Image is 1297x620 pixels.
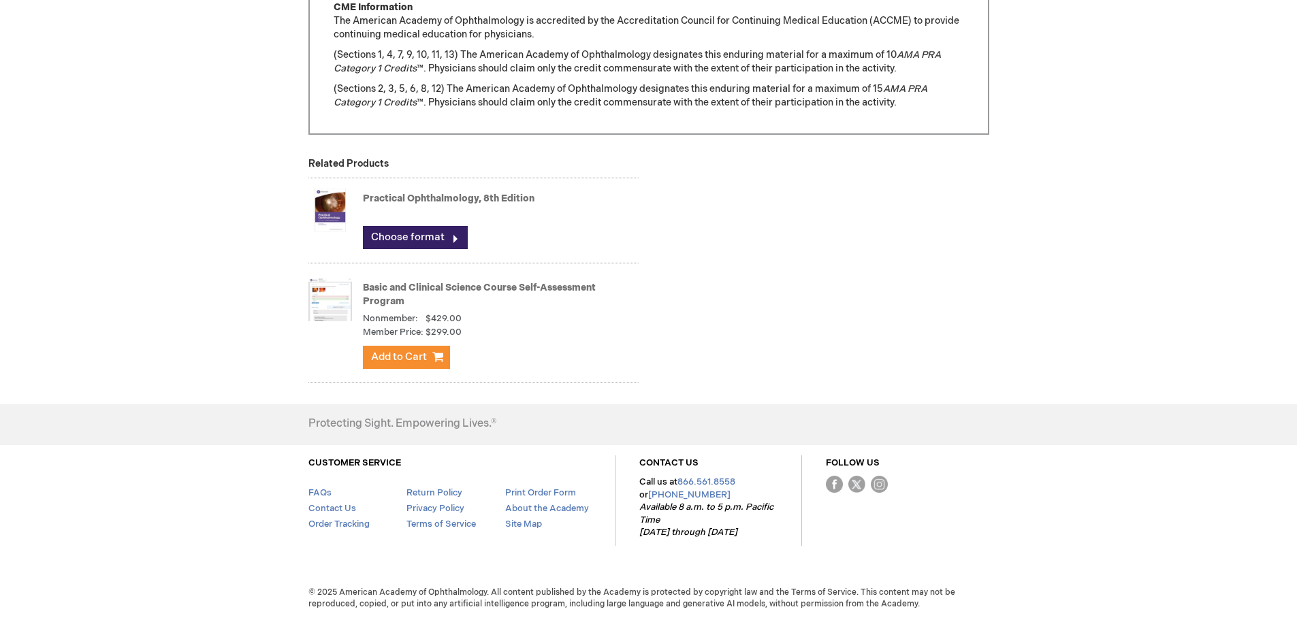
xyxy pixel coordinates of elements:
[426,326,462,339] span: $299.00
[505,487,576,498] a: Print Order Form
[308,418,496,430] h4: Protecting Sight. Empowering Lives.®
[648,489,731,500] a: [PHONE_NUMBER]
[334,1,964,42] p: The American Academy of Ophthalmology is accredited by the Accreditation Council for Continuing M...
[308,503,356,514] a: Contact Us
[298,587,999,610] span: © 2025 American Academy of Ophthalmology. All content published by the Academy is protected by co...
[334,82,964,110] p: (Sections 2, 3, 5, 6, 8, 12) The American Academy of Ophthalmology designates this enduring mater...
[426,313,462,324] span: $429.00
[308,487,332,498] a: FAQs
[334,1,413,13] strong: CME Information
[363,193,534,204] a: Practical Ophthalmology, 8th Edition
[639,476,778,539] p: Call us at or
[406,519,476,529] a: Terms of Service
[334,48,964,76] p: (Sections 1, 4, 7, 9, 10, 11, 13) The American Academy of Ophthalmology designates this enduring ...
[308,519,370,529] a: Order Tracking
[371,350,427,363] span: Add to Cart
[826,476,843,493] img: Facebook
[308,183,352,238] img: Practical Ophthalmology, 8th Edition
[639,502,773,538] em: Available 8 a.m. to 5 p.m. Pacific Time [DATE] through [DATE]
[363,346,450,369] button: Add to Cart
[308,272,352,327] img: Basic and Clinical Science Course Self-Assessment Program
[363,282,596,307] a: Basic and Clinical Science Course Self-Assessment Program
[308,457,401,468] a: CUSTOMER SERVICE
[363,226,468,249] a: Choose format
[848,476,865,493] img: Twitter
[406,503,464,514] a: Privacy Policy
[826,457,880,468] a: FOLLOW US
[363,312,418,325] strong: Nonmember:
[363,326,423,339] strong: Member Price:
[639,457,699,468] a: CONTACT US
[308,158,389,169] strong: Related Products
[505,503,589,514] a: About the Academy
[505,519,542,529] a: Site Map
[406,487,462,498] a: Return Policy
[871,476,888,493] img: instagram
[677,476,735,487] a: 866.561.8558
